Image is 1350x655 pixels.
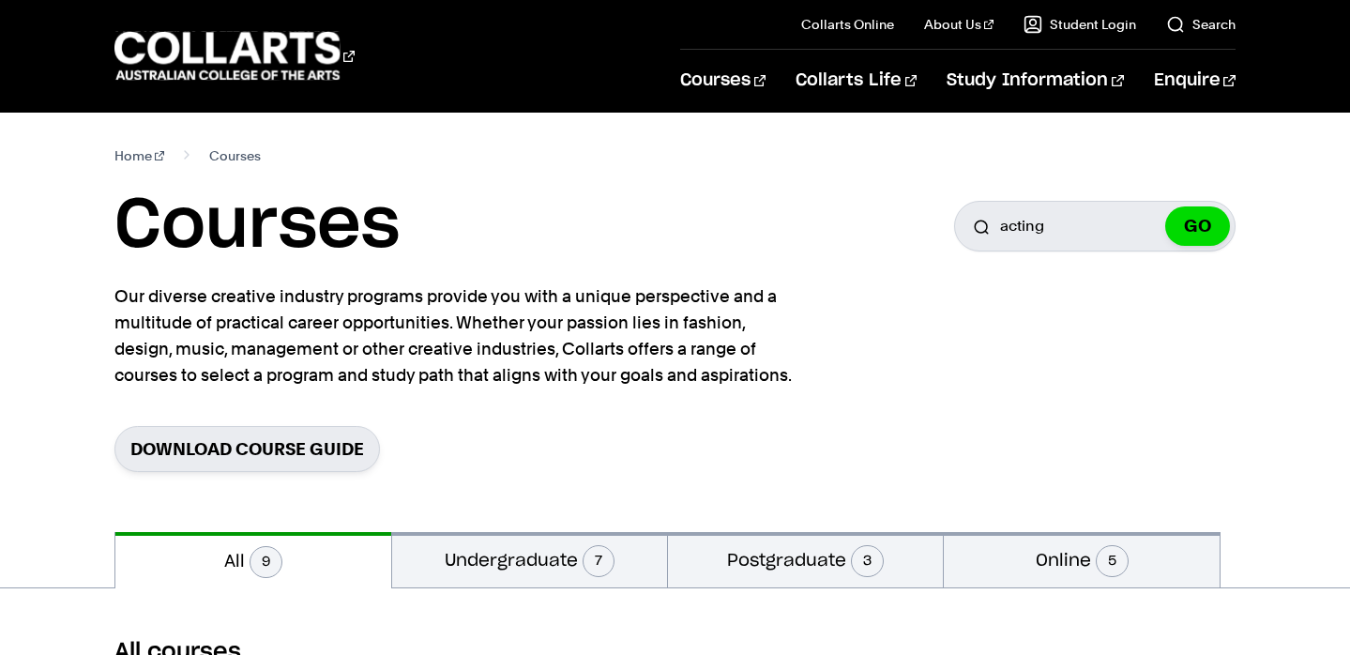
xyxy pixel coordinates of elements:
a: Home [114,143,164,169]
a: Enquire [1154,50,1236,112]
a: Download Course Guide [114,426,380,472]
div: Go to homepage [114,29,355,83]
a: Search [1166,15,1236,34]
input: Search for a course [954,201,1236,251]
span: 9 [250,546,282,578]
a: About Us [924,15,994,34]
span: 3 [851,545,884,577]
a: Collarts Online [801,15,894,34]
button: All9 [115,532,390,588]
a: Student Login [1024,15,1136,34]
a: Collarts Life [796,50,917,112]
a: Study Information [947,50,1123,112]
h1: Courses [114,184,400,268]
button: Online5 [944,532,1219,587]
a: Courses [680,50,766,112]
button: GO [1165,206,1230,246]
button: Postgraduate3 [668,532,943,587]
span: Courses [209,143,261,169]
span: 5 [1096,545,1129,577]
span: 7 [583,545,614,577]
button: Undergraduate7 [392,532,667,587]
p: Our diverse creative industry programs provide you with a unique perspective and a multitude of p... [114,283,799,388]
